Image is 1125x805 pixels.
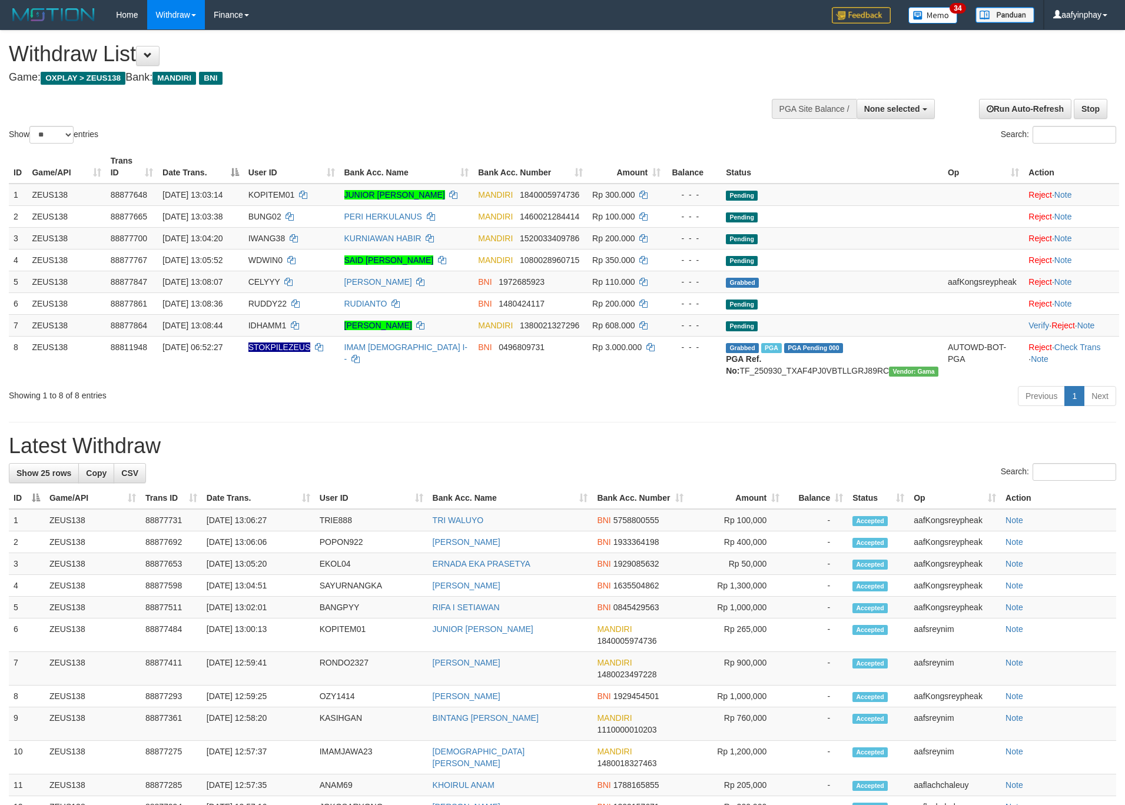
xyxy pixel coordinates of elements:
[433,537,500,547] a: [PERSON_NAME]
[613,603,659,612] span: Copy 0845429563 to clipboard
[1028,342,1052,352] a: Reject
[45,575,141,597] td: ZEUS138
[852,692,888,702] span: Accepted
[106,150,158,184] th: Trans ID: activate to sort column ascending
[315,597,428,618] td: BANGPYY
[9,184,27,206] td: 1
[9,385,460,401] div: Showing 1 to 8 of 8 entries
[1024,271,1119,292] td: ·
[202,707,315,741] td: [DATE] 12:58:20
[784,597,848,618] td: -
[950,3,965,14] span: 34
[27,271,105,292] td: ZEUS138
[688,553,784,575] td: Rp 50,000
[909,597,1001,618] td: aafKongsreypheak
[688,487,784,509] th: Amount: activate to sort column ascending
[520,190,579,199] span: Copy 1840005974736 to clipboard
[1024,227,1119,249] td: ·
[114,463,146,483] a: CSV
[9,336,27,381] td: 8
[1024,150,1119,184] th: Action
[315,531,428,553] td: POPON922
[202,487,315,509] th: Date Trans.: activate to sort column ascending
[27,336,105,381] td: ZEUS138
[597,624,632,634] span: MANDIRI
[1084,386,1116,406] a: Next
[943,150,1024,184] th: Op: activate to sort column ascending
[520,234,579,243] span: Copy 1520033409786 to clipboard
[597,603,610,612] span: BNI
[111,190,147,199] span: 88877648
[499,342,545,352] span: Copy 0496809731 to clipboard
[1054,299,1072,308] a: Note
[344,299,387,308] a: RUDIANTO
[248,299,287,308] span: RUDDY22
[9,249,27,271] td: 4
[848,487,909,509] th: Status: activate to sort column ascending
[721,150,943,184] th: Status
[111,234,147,243] span: 88877700
[344,190,445,199] a: JUNIOR [PERSON_NAME]
[202,686,315,707] td: [DATE] 12:59:25
[597,691,610,701] span: BNI
[592,255,635,265] span: Rp 350.000
[688,531,784,553] td: Rp 400,000
[248,234,286,243] span: IWANG38
[670,320,716,331] div: - - -
[202,575,315,597] td: [DATE] 13:04:51
[784,575,848,597] td: -
[248,190,295,199] span: KOPITEM01
[726,256,758,266] span: Pending
[9,531,45,553] td: 2
[852,625,888,635] span: Accepted
[852,560,888,570] span: Accepted
[41,72,125,85] span: OXPLAY > ZEUS138
[592,299,635,308] span: Rp 200.000
[1031,354,1048,364] a: Note
[315,707,428,741] td: KASIHGAN
[27,314,105,336] td: ZEUS138
[433,559,530,568] a: ERNADA EKA PRASETYA
[1028,277,1052,287] a: Reject
[592,487,688,509] th: Bank Acc. Number: activate to sort column ascending
[9,292,27,314] td: 6
[315,686,428,707] td: OZY1414
[344,212,422,221] a: PERI HERKULANUS
[1005,537,1023,547] a: Note
[772,99,857,119] div: PGA Site Balance /
[141,487,202,509] th: Trans ID: activate to sort column ascending
[1054,255,1072,265] a: Note
[909,707,1001,741] td: aafsreynim
[857,99,935,119] button: None selected
[111,277,147,287] span: 88877847
[670,341,716,353] div: - - -
[9,618,45,652] td: 6
[852,714,888,724] span: Accepted
[909,686,1001,707] td: aafKongsreypheak
[784,686,848,707] td: -
[784,487,848,509] th: Balance: activate to sort column ascending
[344,321,412,330] a: [PERSON_NAME]
[9,150,27,184] th: ID
[1033,463,1116,481] input: Search:
[9,463,79,483] a: Show 25 rows
[613,515,659,525] span: Copy 5758800555 to clipboard
[1001,463,1116,481] label: Search:
[943,271,1024,292] td: aafKongsreypheak
[478,234,513,243] span: MANDIRI
[9,575,45,597] td: 4
[141,575,202,597] td: 88877598
[1077,321,1095,330] a: Note
[597,713,632,723] span: MANDIRI
[428,487,593,509] th: Bank Acc. Name: activate to sort column ascending
[158,150,244,184] th: Date Trans.: activate to sort column descending
[1054,277,1072,287] a: Note
[852,658,888,668] span: Accepted
[9,487,45,509] th: ID: activate to sort column descending
[478,190,513,199] span: MANDIRI
[665,150,721,184] th: Balance
[162,234,223,243] span: [DATE] 13:04:20
[688,509,784,531] td: Rp 100,000
[670,276,716,288] div: - - -
[9,707,45,741] td: 9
